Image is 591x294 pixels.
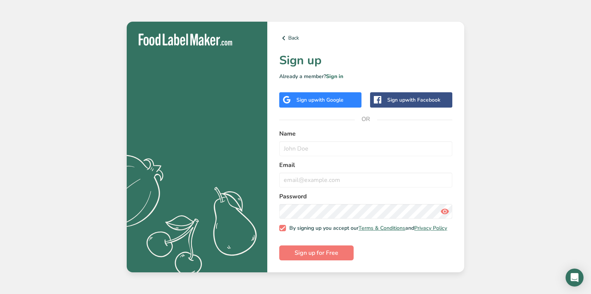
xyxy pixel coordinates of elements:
[355,108,377,130] span: OR
[405,96,440,103] span: with Facebook
[358,225,405,232] a: Terms & Conditions
[279,129,452,138] label: Name
[286,225,447,232] span: By signing up you accept our and
[566,269,584,287] div: Open Intercom Messenger
[279,161,452,170] label: Email
[387,96,440,104] div: Sign up
[414,225,447,232] a: Privacy Policy
[279,192,452,201] label: Password
[279,72,452,80] p: Already a member?
[314,96,344,103] span: with Google
[279,34,452,43] a: Back
[326,73,343,80] a: Sign in
[279,173,452,188] input: email@example.com
[279,141,452,156] input: John Doe
[295,248,338,257] span: Sign up for Free
[279,52,452,69] h1: Sign up
[139,34,232,46] img: Food Label Maker
[279,245,354,260] button: Sign up for Free
[296,96,344,104] div: Sign up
